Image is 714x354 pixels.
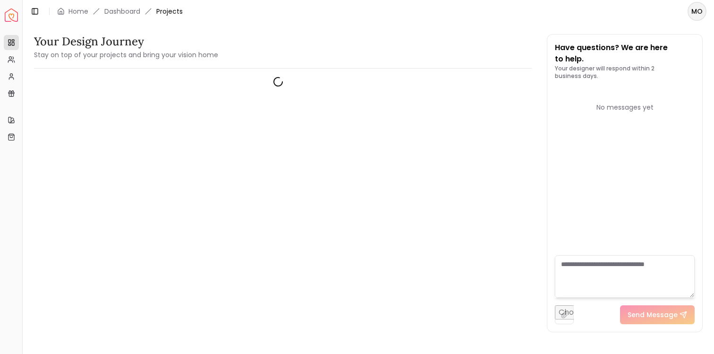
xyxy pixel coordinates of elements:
span: Projects [156,7,183,16]
small: Stay on top of your projects and bring your vision home [34,50,218,60]
p: Your designer will respond within 2 business days. [555,65,695,80]
nav: breadcrumb [57,7,183,16]
h3: Your Design Journey [34,34,218,49]
a: Home [68,7,88,16]
button: MO [688,2,706,21]
img: Spacejoy Logo [5,9,18,22]
p: Have questions? We are here to help. [555,42,695,65]
span: MO [688,3,705,20]
a: Dashboard [104,7,140,16]
div: No messages yet [555,103,695,112]
a: Spacejoy [5,9,18,22]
